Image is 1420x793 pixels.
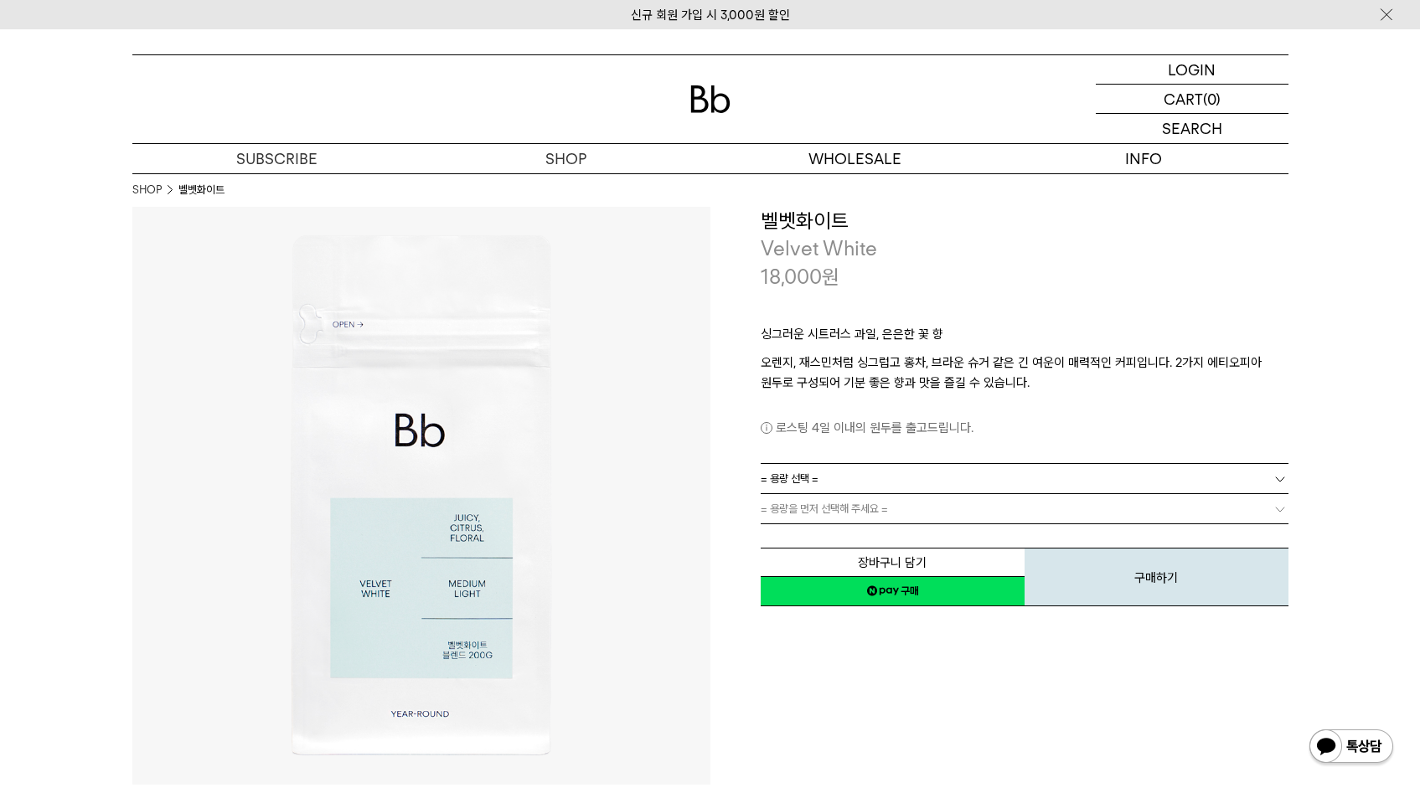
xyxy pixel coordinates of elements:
img: 카카오톡 채널 1:1 채팅 버튼 [1308,728,1395,768]
p: (0) [1203,85,1221,113]
p: 싱그러운 시트러스 과일, 은은한 꽃 향 [761,324,1288,353]
a: SUBSCRIBE [132,144,421,173]
p: 오렌지, 재스민처럼 싱그럽고 홍차, 브라운 슈거 같은 긴 여운이 매력적인 커피입니다. 2가지 에티오피아 원두로 구성되어 기분 좋은 향과 맛을 즐길 수 있습니다. [761,353,1288,393]
p: WHOLESALE [710,144,999,173]
a: 신규 회원 가입 시 3,000원 할인 [631,8,790,23]
p: SEARCH [1162,114,1222,143]
span: = 용량을 먼저 선택해 주세요 = [761,494,888,523]
a: SHOP [421,144,710,173]
p: CART [1164,85,1203,113]
span: 원 [822,265,839,289]
img: 로고 [690,85,731,113]
a: LOGIN [1096,55,1288,85]
img: 벨벳화이트 [132,207,710,785]
p: INFO [999,144,1288,173]
p: 로스팅 4일 이내의 원두를 출고드립니다. [761,418,1288,438]
a: 새창 [761,576,1025,606]
p: LOGIN [1168,55,1216,84]
p: 18,000 [761,263,839,291]
a: CART (0) [1096,85,1288,114]
a: SHOP [132,182,162,198]
span: = 용량 선택 = [761,464,818,493]
button: 구매하기 [1025,548,1288,606]
h3: 벨벳화이트 [761,207,1288,235]
p: Velvet White [761,234,1288,263]
button: 장바구니 담기 [761,548,1025,577]
li: 벨벳화이트 [178,182,225,198]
